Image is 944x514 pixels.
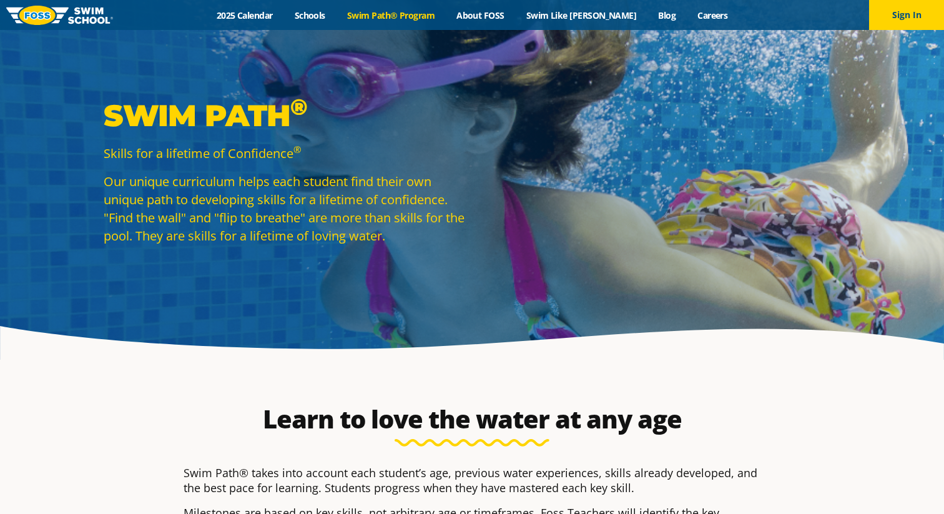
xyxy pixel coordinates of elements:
[184,465,760,495] p: Swim Path® takes into account each student’s age, previous water experiences, skills already deve...
[177,404,767,434] h2: Learn to love the water at any age
[446,9,516,21] a: About FOSS
[104,144,466,162] p: Skills for a lifetime of Confidence
[336,9,445,21] a: Swim Path® Program
[687,9,739,21] a: Careers
[283,9,336,21] a: Schools
[104,172,466,245] p: Our unique curriculum helps each student find their own unique path to developing skills for a li...
[104,97,466,134] p: Swim Path
[515,9,647,21] a: Swim Like [PERSON_NAME]
[6,6,113,25] img: FOSS Swim School Logo
[647,9,687,21] a: Blog
[205,9,283,21] a: 2025 Calendar
[290,93,307,121] sup: ®
[293,143,301,156] sup: ®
